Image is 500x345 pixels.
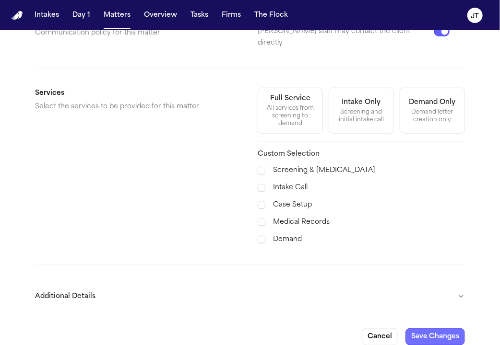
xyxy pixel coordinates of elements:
[335,108,388,124] div: Screening and initial intake call
[12,11,23,20] img: Finch Logo
[409,98,456,107] div: Demand Only
[35,88,242,99] h2: Services
[264,104,317,127] div: All services from screening to demand
[400,88,465,134] button: Demand OnlyDemand letter creation only
[35,101,242,113] p: Select the services to be provided for this matter
[187,7,212,24] button: Tasks
[140,7,181,24] button: Overview
[273,234,465,245] label: Demand
[100,7,134,24] button: Matters
[273,199,465,211] label: Case Setup
[273,182,465,194] label: Intake Call
[273,217,465,228] label: Medical Records
[69,7,94,24] button: Day 1
[258,26,434,49] p: [PERSON_NAME] staff may contact the client directly
[342,98,381,107] div: Intake Only
[250,7,292,24] button: The Flock
[406,108,459,124] div: Demand letter creation only
[270,94,310,103] div: Full Service
[273,165,465,176] label: Screening & [MEDICAL_DATA]
[218,7,245,24] button: Firms
[258,88,323,134] button: Full ServiceAll services from screening to demand
[329,88,394,134] button: Intake OnlyScreening and initial intake call
[35,284,465,309] button: Additional Details
[258,149,465,159] h3: Custom Selection
[31,7,63,24] button: Intakes
[12,11,23,20] a: Home
[35,27,242,39] p: Communication policy for this matter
